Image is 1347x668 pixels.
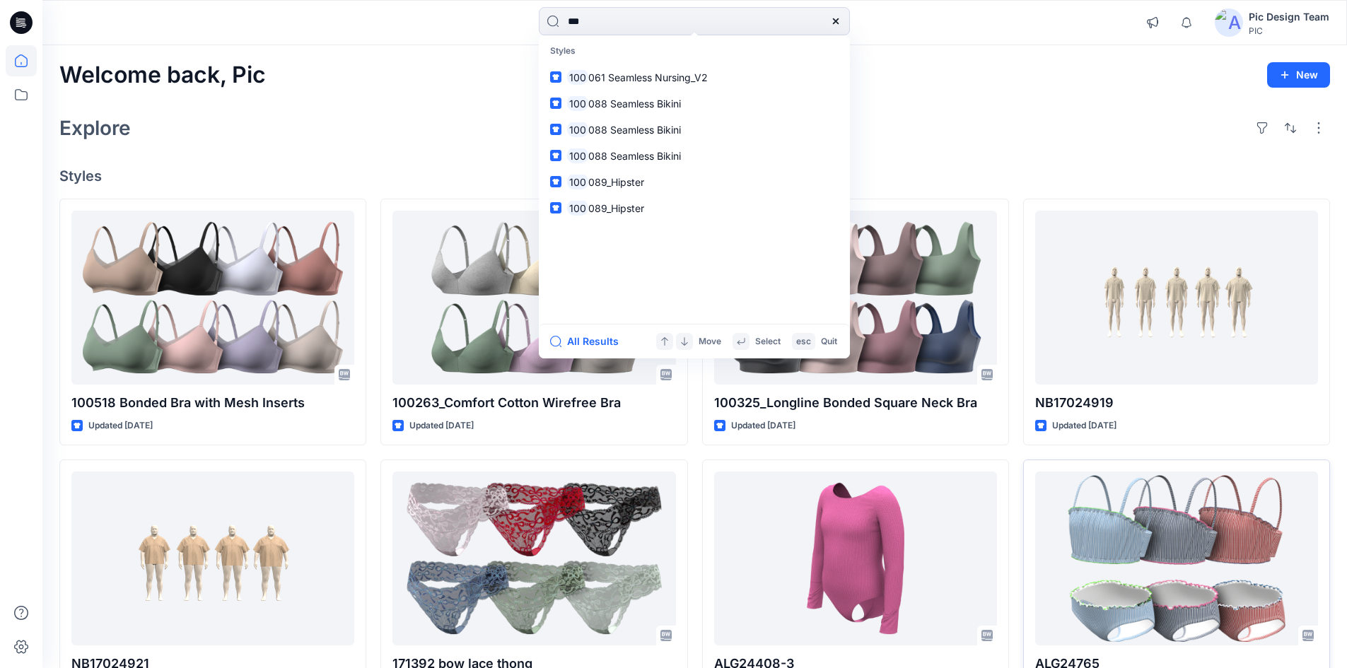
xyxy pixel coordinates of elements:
span: 088 Seamless Bikini [588,98,681,110]
p: Move [699,334,721,349]
span: 089_Hipster [588,202,644,214]
span: 088 Seamless Bikini [588,150,681,162]
p: 100518 Bonded Bra with Mesh Inserts [71,393,354,413]
mark: 100 [567,174,588,190]
div: PIC [1249,25,1329,36]
a: 100088 Seamless Bikini [542,117,847,143]
p: esc [796,334,811,349]
span: 088 Seamless Bikini [588,124,681,136]
p: Updated [DATE] [731,418,795,433]
a: ALG24765 [1035,471,1318,646]
span: 061 Seamless Nursing_V2 [588,71,708,83]
span: 089_Hipster [588,176,644,188]
p: Updated [DATE] [1052,418,1116,433]
a: 100325_Longline Bonded Square Neck Bra [714,211,997,385]
a: 100089_Hipster [542,195,847,221]
a: NB17024919 [1035,211,1318,385]
a: 100089_Hipster [542,169,847,195]
button: New [1267,62,1330,88]
p: Updated [DATE] [409,418,474,433]
p: 100263_Comfort Cotton Wirefree Bra [392,393,675,413]
p: Styles [542,38,847,64]
button: All Results [550,333,628,350]
div: Pic Design Team [1249,8,1329,25]
p: Updated [DATE] [88,418,153,433]
mark: 100 [567,69,588,86]
a: ALG24408-3 [714,471,997,646]
p: 100325_Longline Bonded Square Neck Bra [714,393,997,413]
mark: 100 [567,148,588,164]
h4: Styles [59,168,1330,184]
mark: 100 [567,95,588,112]
mark: 100 [567,200,588,216]
h2: Explore [59,117,131,139]
a: 100088 Seamless Bikini [542,90,847,117]
p: Quit [821,334,837,349]
h2: Welcome back, Pic [59,62,266,88]
p: Select [755,334,781,349]
a: 100263_Comfort Cotton Wirefree Bra [392,211,675,385]
a: 100088 Seamless Bikini [542,143,847,169]
a: 171392 bow lace thong [392,471,675,646]
a: 100061 Seamless Nursing_V2 [542,64,847,90]
a: 100518 Bonded Bra with Mesh Inserts [71,211,354,385]
a: NB17024921 [71,471,354,646]
p: NB17024919 [1035,393,1318,413]
img: avatar [1215,8,1243,37]
mark: 100 [567,122,588,138]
